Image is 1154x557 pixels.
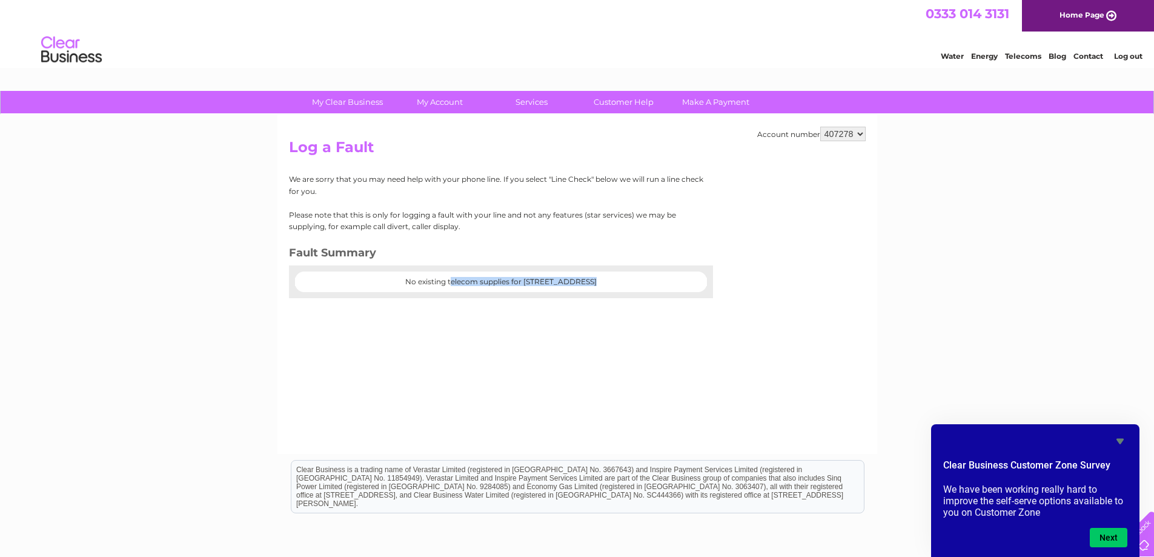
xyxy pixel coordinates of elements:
[1049,52,1066,61] a: Blog
[1005,52,1041,61] a: Telecoms
[41,32,102,68] img: logo.png
[943,458,1127,479] h2: Clear Business Customer Zone Survey
[482,91,582,113] a: Services
[757,127,866,141] div: Account number
[574,91,674,113] a: Customer Help
[943,484,1127,518] p: We have been working really hard to improve the self-serve options available to you on Customer Zone
[289,209,704,232] p: Please note that this is only for logging a fault with your line and not any features (star servi...
[307,278,695,286] center: No existing telecom supplies for [STREET_ADDRESS]
[297,91,397,113] a: My Clear Business
[1090,528,1127,547] button: Next question
[1073,52,1103,61] a: Contact
[289,139,866,162] h2: Log a Fault
[289,173,704,196] p: We are sorry that you may need help with your phone line. If you select "Line Check" below we wil...
[1113,434,1127,449] button: Hide survey
[971,52,998,61] a: Energy
[1114,52,1142,61] a: Log out
[289,244,704,265] h3: Fault Summary
[926,6,1009,21] a: 0333 014 3131
[941,52,964,61] a: Water
[291,7,864,59] div: Clear Business is a trading name of Verastar Limited (registered in [GEOGRAPHIC_DATA] No. 3667643...
[943,434,1127,547] div: Clear Business Customer Zone Survey
[390,91,489,113] a: My Account
[666,91,766,113] a: Make A Payment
